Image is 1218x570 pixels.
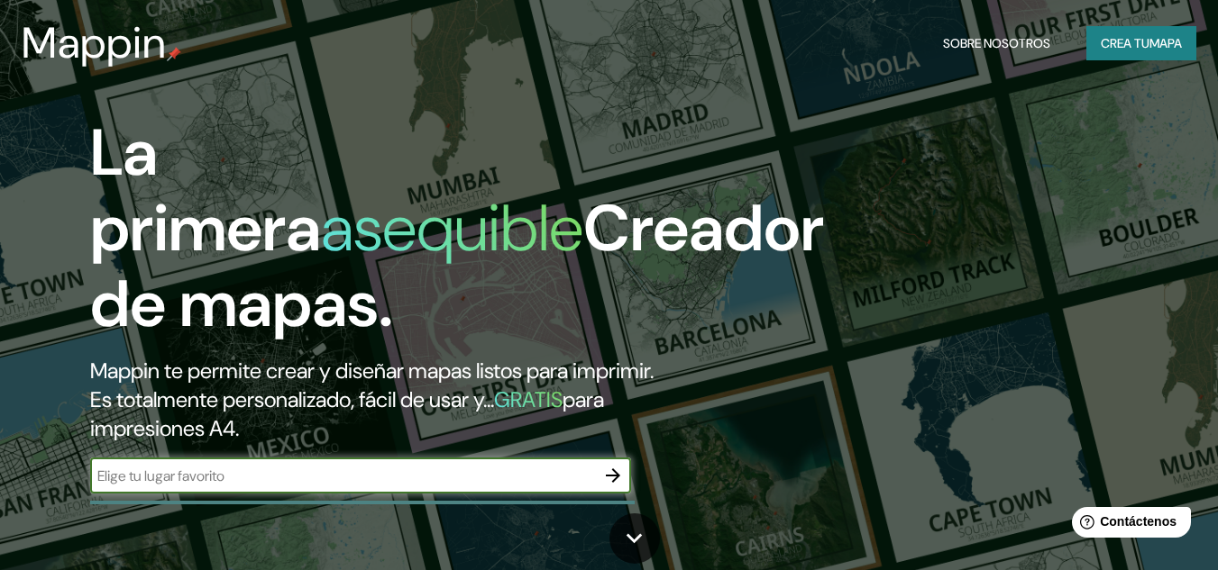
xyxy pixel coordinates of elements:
button: Sobre nosotros [936,26,1058,60]
font: Es totalmente personalizado, fácil de usar y... [90,385,494,413]
font: Mappin [22,14,167,71]
font: mapa [1149,35,1182,51]
input: Elige tu lugar favorito [90,466,595,486]
iframe: Lanzador de widgets de ayuda [1058,500,1198,550]
font: asequible [321,186,583,270]
img: pin de mapeo [167,47,181,61]
font: Creador de mapas. [90,186,824,346]
font: Crea tu [1101,35,1149,51]
font: Sobre nosotros [943,35,1050,51]
button: Crea tumapa [1086,26,1196,60]
font: para impresiones A4. [90,385,604,442]
font: La primera [90,111,321,270]
font: GRATIS [494,385,563,413]
font: Mappin te permite crear y diseñar mapas listos para imprimir. [90,357,654,385]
